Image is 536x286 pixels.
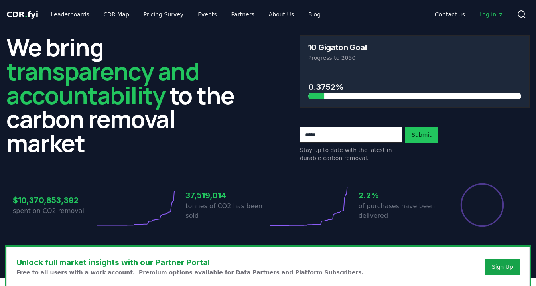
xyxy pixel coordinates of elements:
[6,35,236,155] h2: We bring to the carbon removal market
[492,263,513,271] a: Sign Up
[13,206,95,216] p: spent on CO2 removal
[308,43,367,51] h3: 10 Gigaton Goal
[485,259,520,275] button: Sign Up
[429,7,510,22] nav: Main
[191,7,223,22] a: Events
[308,81,521,93] h3: 0.3752%
[300,146,402,162] p: Stay up to date with the latest in durable carbon removal.
[45,7,327,22] nav: Main
[185,189,268,201] h3: 37,519,014
[359,189,441,201] h3: 2.2%
[16,256,364,268] h3: Unlock full market insights with our Partner Portal
[97,7,136,22] a: CDR Map
[6,9,38,20] a: CDR.fyi
[359,201,441,221] p: of purchases have been delivered
[405,127,438,143] button: Submit
[185,201,268,221] p: tonnes of CO2 has been sold
[473,7,510,22] a: Log in
[308,54,521,62] p: Progress to 2050
[16,268,364,276] p: Free to all users with a work account. Premium options available for Data Partners and Platform S...
[479,10,504,18] span: Log in
[460,183,504,227] div: Percentage of sales delivered
[6,10,38,19] span: CDR fyi
[429,7,471,22] a: Contact us
[13,194,95,206] h3: $10,370,853,392
[137,7,190,22] a: Pricing Survey
[225,7,261,22] a: Partners
[45,7,96,22] a: Leaderboards
[302,7,327,22] a: Blog
[6,55,199,111] span: transparency and accountability
[262,7,300,22] a: About Us
[25,10,28,19] span: .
